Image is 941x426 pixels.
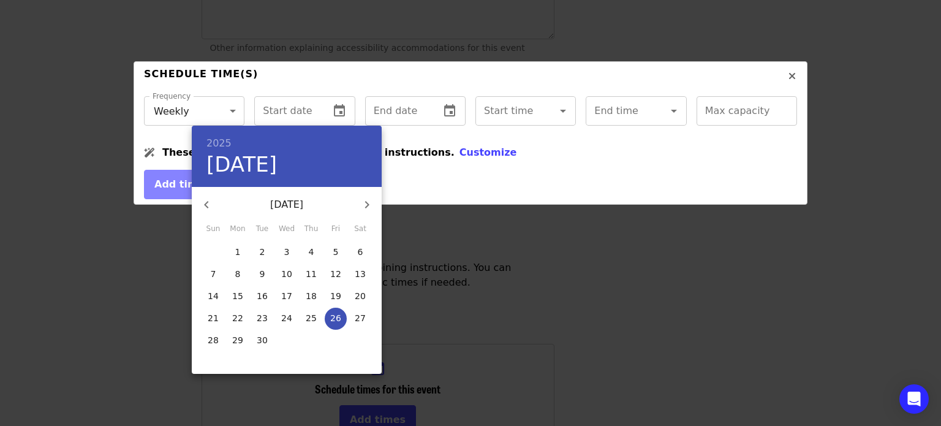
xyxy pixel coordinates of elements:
p: 29 [232,334,243,346]
button: 20 [349,286,371,308]
button: 25 [300,308,322,330]
p: 23 [257,312,268,324]
p: 16 [257,290,268,302]
p: 18 [306,290,317,302]
p: 12 [330,268,341,280]
button: 2025 [206,135,232,152]
button: 3 [276,242,298,264]
button: 23 [251,308,273,330]
span: Sat [349,223,371,235]
p: 20 [355,290,366,302]
p: 17 [281,290,292,302]
p: 27 [355,312,366,324]
p: 19 [330,290,341,302]
span: Sun [202,223,224,235]
button: 13 [349,264,371,286]
p: 6 [358,246,363,258]
p: 28 [208,334,219,346]
button: 26 [325,308,347,330]
button: 30 [251,330,273,352]
p: 2 [260,246,265,258]
button: 4 [300,242,322,264]
p: 15 [232,290,243,302]
p: 8 [235,268,241,280]
span: Fri [325,223,347,235]
p: 25 [306,312,317,324]
p: 4 [309,246,314,258]
button: 8 [227,264,249,286]
p: 22 [232,312,243,324]
p: 13 [355,268,366,280]
button: 22 [227,308,249,330]
button: 6 [349,242,371,264]
button: 1 [227,242,249,264]
p: 24 [281,312,292,324]
p: 3 [284,246,290,258]
p: 10 [281,268,292,280]
button: 16 [251,286,273,308]
button: [DATE] [206,152,277,178]
button: 7 [202,264,224,286]
div: Open Intercom Messenger [899,384,929,414]
button: 2 [251,242,273,264]
button: 11 [300,264,322,286]
button: 15 [227,286,249,308]
p: 14 [208,290,219,302]
button: 12 [325,264,347,286]
p: 30 [257,334,268,346]
span: Mon [227,223,249,235]
p: 9 [260,268,265,280]
button: 14 [202,286,224,308]
button: 19 [325,286,347,308]
button: 21 [202,308,224,330]
button: 28 [202,330,224,352]
button: 27 [349,308,371,330]
p: 21 [208,312,219,324]
button: 17 [276,286,298,308]
p: 26 [330,312,341,324]
span: Wed [276,223,298,235]
p: [DATE] [221,197,352,212]
button: 5 [325,242,347,264]
button: 10 [276,264,298,286]
button: 9 [251,264,273,286]
p: 1 [235,246,241,258]
button: 24 [276,308,298,330]
p: 5 [333,246,339,258]
button: 18 [300,286,322,308]
button: 29 [227,330,249,352]
p: 7 [211,268,216,280]
span: Tue [251,223,273,235]
span: Thu [300,223,322,235]
p: 11 [306,268,317,280]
